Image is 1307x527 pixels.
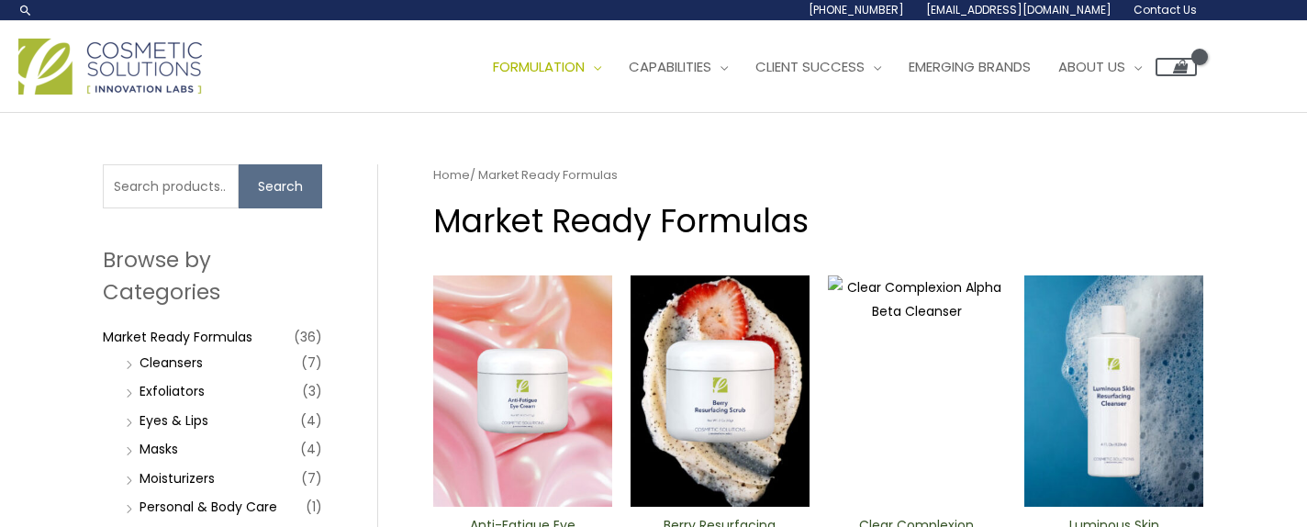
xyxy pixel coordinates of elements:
span: (4) [300,408,322,433]
span: (36) [294,324,322,350]
a: Personal & Body Care [140,498,277,516]
nav: Site Navigation [465,39,1197,95]
span: Capabilities [629,57,711,76]
span: (7) [301,465,322,491]
img: Luminous Skin Resurfacing ​Cleanser [1024,275,1203,507]
a: Search icon link [18,3,33,17]
a: Home [433,166,470,184]
a: About Us [1044,39,1156,95]
a: Formulation [479,39,615,95]
a: View Shopping Cart, empty [1156,58,1197,76]
span: About Us [1058,57,1125,76]
span: Client Success [755,57,865,76]
span: (4) [300,436,322,462]
img: Clear Complexion Alpha Beta ​Cleanser [828,275,1007,507]
a: Client Success [742,39,895,95]
button: Search [239,164,322,208]
img: Anti Fatigue Eye Cream [433,275,612,507]
a: Eyes & Lips [140,411,208,430]
a: Masks [140,440,178,458]
h1: Market Ready Formulas [433,198,1203,243]
span: Formulation [493,57,585,76]
img: Cosmetic Solutions Logo [18,39,202,95]
img: Berry Resurfacing Scrub [631,275,810,507]
h2: Browse by Categories [103,244,322,307]
a: Capabilities [615,39,742,95]
input: Search products… [103,164,239,208]
span: [PHONE_NUMBER] [809,2,904,17]
span: Contact Us [1134,2,1197,17]
span: [EMAIL_ADDRESS][DOMAIN_NAME] [926,2,1112,17]
a: Cleansers [140,353,203,372]
a: Moisturizers [140,469,215,488]
a: Market Ready Formulas [103,328,252,346]
a: Emerging Brands [895,39,1044,95]
a: Exfoliators [140,382,205,400]
span: (3) [302,378,322,404]
span: Emerging Brands [909,57,1031,76]
span: (1) [306,494,322,520]
span: (7) [301,350,322,376]
nav: Breadcrumb [433,164,1203,186]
